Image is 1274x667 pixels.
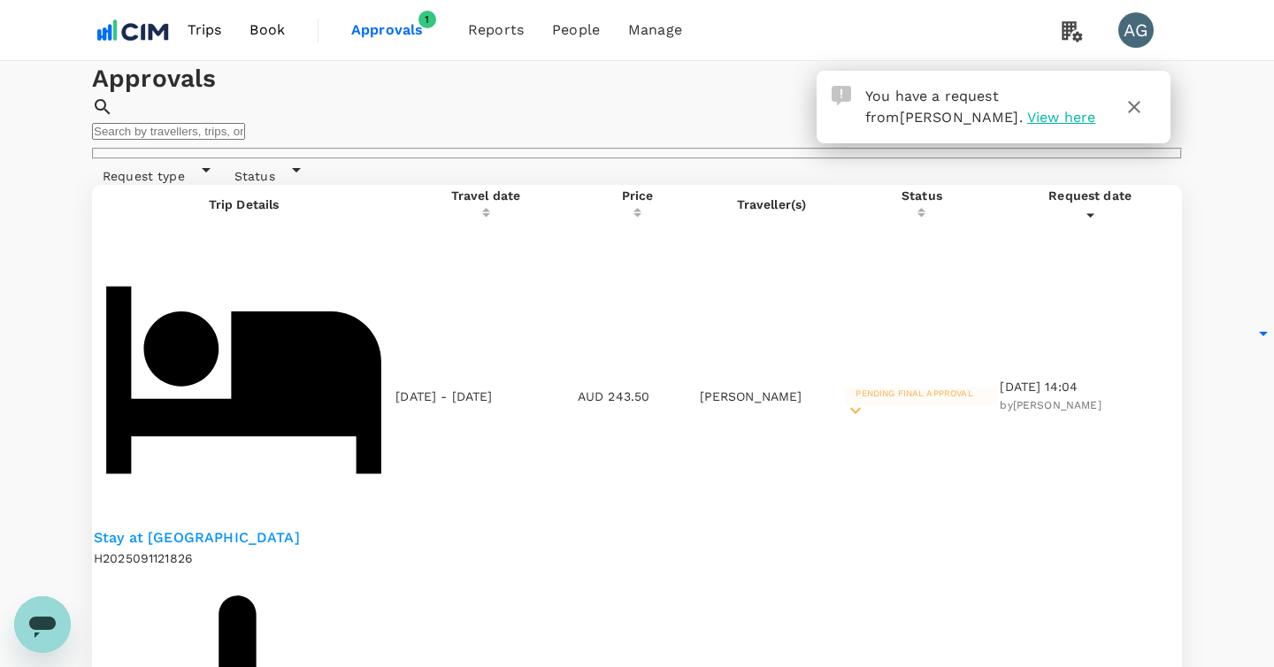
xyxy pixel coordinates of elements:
span: [PERSON_NAME] [1013,399,1101,411]
input: Search by travellers, trips, or destination [92,123,245,140]
span: Manage [628,19,682,41]
p: [DATE] 14:04 [1000,378,1180,395]
span: Reports [468,19,524,41]
div: AG [1118,12,1154,48]
span: by [1000,399,1101,411]
span: People [552,19,600,41]
span: [PERSON_NAME] [900,109,1019,126]
div: Request type [92,159,217,185]
span: Status [224,169,286,183]
span: Trips [188,19,222,41]
img: CIM ENVIRONMENTAL PTY LTD [92,11,173,50]
a: Stay at [GEOGRAPHIC_DATA] [94,528,394,548]
h1: Approvals [92,61,1182,96]
span: You have a request from . [865,88,1023,126]
span: Approvals [351,19,440,41]
div: Request date [1000,187,1180,204]
iframe: Button to launch messaging window [14,596,71,653]
div: Status [224,159,307,185]
p: Traveller(s) [700,195,844,213]
div: Price [578,187,698,204]
div: Pending final approval [845,387,998,405]
p: AUD 243.50 [578,387,698,405]
span: Book [249,19,285,41]
p: [DATE] - [DATE] [395,387,492,405]
div: Travel date [395,187,576,204]
span: H2025091121826 [94,551,193,565]
span: Request type [92,169,196,183]
p: [PERSON_NAME] [700,387,844,405]
span: 1 [418,11,436,28]
img: Approval Request [832,86,851,105]
span: View here [1027,109,1095,126]
div: Status [845,187,998,204]
span: Pending final approval [845,388,983,398]
p: Trip Details [94,195,394,213]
